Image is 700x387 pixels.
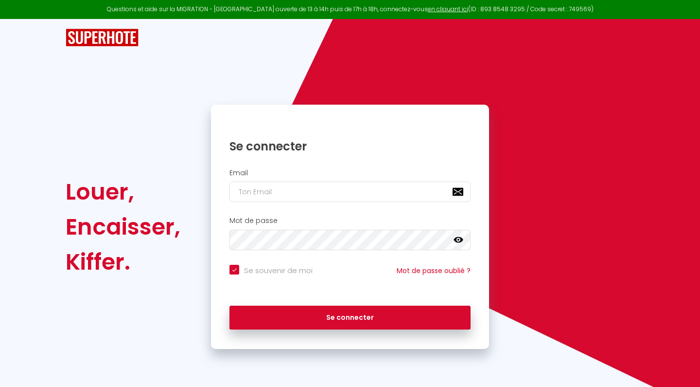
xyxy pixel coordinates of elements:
[66,209,180,244] div: Encaisser,
[659,346,700,387] iframe: LiveChat chat widget
[229,217,471,225] h2: Mot de passe
[66,29,139,47] img: SuperHote logo
[397,266,471,276] a: Mot de passe oublié ?
[229,306,471,330] button: Se connecter
[229,169,471,177] h2: Email
[229,139,471,154] h1: Se connecter
[66,174,180,209] div: Louer,
[428,5,468,13] a: en cliquant ici
[66,244,180,279] div: Kiffer.
[229,182,471,202] input: Ton Email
